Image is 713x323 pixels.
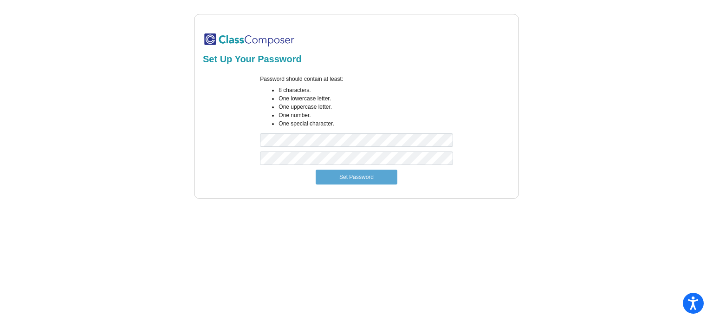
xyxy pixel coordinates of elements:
label: Password should contain at least: [260,75,343,83]
button: Set Password [316,170,397,185]
li: One special character. [279,119,453,128]
li: 8 characters. [279,86,453,94]
li: One uppercase letter. [279,103,453,111]
h2: Set Up Your Password [203,53,510,65]
li: One lowercase letter. [279,94,453,103]
li: One number. [279,111,453,119]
